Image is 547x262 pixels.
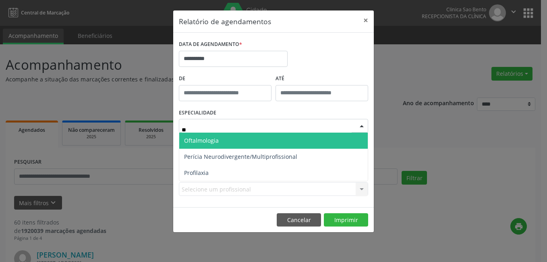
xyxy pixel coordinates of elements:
button: Cancelar [277,213,321,227]
span: Oftalmologia [184,137,219,144]
label: ATÉ [276,73,368,85]
label: De [179,73,271,85]
span: Perícia Neurodivergente/Multiprofissional [184,153,297,160]
label: DATA DE AGENDAMENTO [179,38,242,51]
button: Imprimir [324,213,368,227]
button: Close [358,10,374,30]
span: Profilaxia [184,169,209,177]
label: ESPECIALIDADE [179,107,216,119]
h5: Relatório de agendamentos [179,16,271,27]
